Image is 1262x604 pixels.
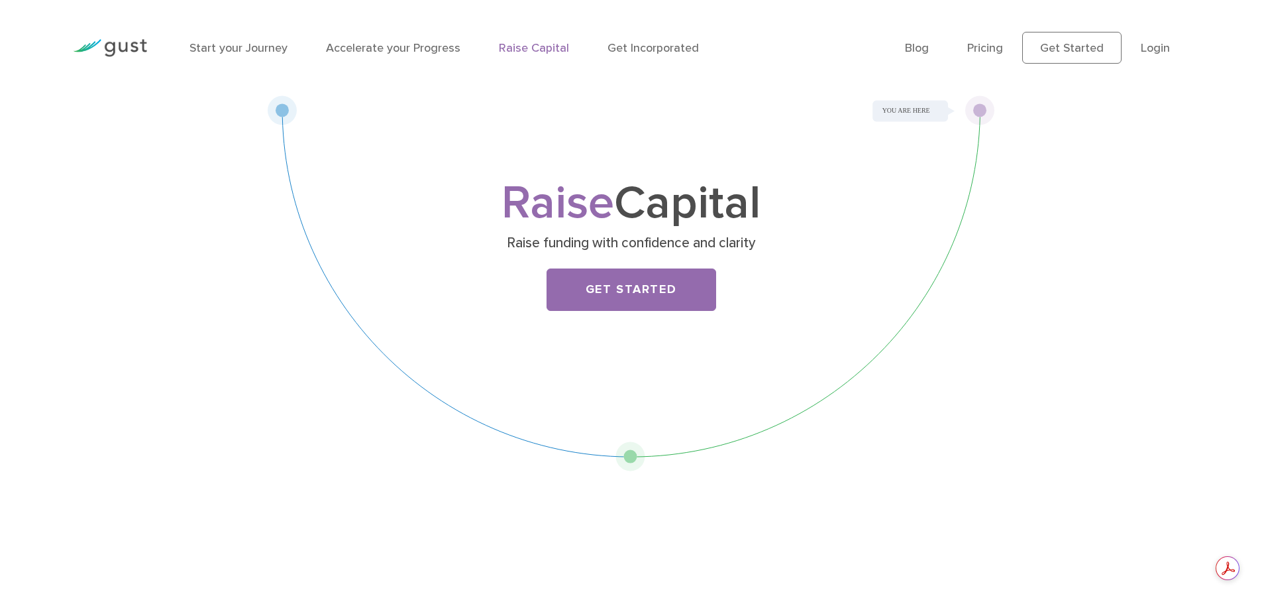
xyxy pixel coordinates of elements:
[1022,32,1122,64] a: Get Started
[326,41,460,55] a: Accelerate your Progress
[905,41,929,55] a: Blog
[73,39,147,57] img: Gust Logo
[189,41,288,55] a: Start your Journey
[547,269,716,311] a: Get Started
[370,182,893,225] h1: Capital
[967,41,1003,55] a: Pricing
[374,234,888,253] p: Raise funding with confidence and clarity
[499,41,569,55] a: Raise Capital
[501,175,614,231] span: Raise
[1141,41,1170,55] a: Login
[607,41,699,55] a: Get Incorporated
